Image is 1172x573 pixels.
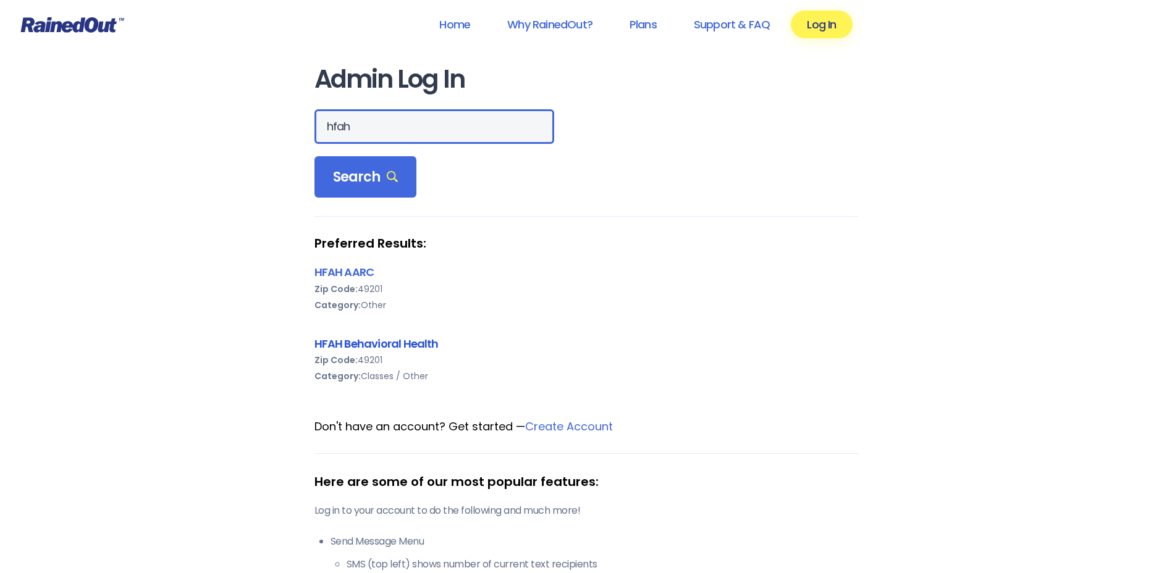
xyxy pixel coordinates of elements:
[314,281,858,297] div: 49201
[314,65,858,93] h1: Admin Log In
[314,264,374,280] a: HFAH AARC
[525,419,613,434] a: Create Account
[314,352,858,368] div: 49201
[314,156,417,198] div: Search
[791,10,852,38] a: Log In
[314,299,361,311] b: Category:
[314,297,858,313] div: Other
[333,169,398,186] span: Search
[314,335,858,352] div: HFAH Behavioral Health
[491,10,609,38] a: Why RainedOut?
[314,235,858,251] strong: Preferred Results:
[347,557,858,572] li: SMS (top left) shows number of current text recipients
[314,336,439,351] a: HFAH Behavioral Health
[678,10,786,38] a: Support & FAQ
[314,264,858,280] div: HFAH AARC
[423,10,486,38] a: Home
[314,370,361,382] b: Category:
[314,354,358,366] b: Zip Code:
[314,283,358,295] b: Zip Code:
[314,109,554,144] input: Search Orgs…
[314,368,858,384] div: Classes / Other
[314,472,858,491] div: Here are some of our most popular features:
[613,10,673,38] a: Plans
[314,503,858,518] p: Log in to your account to do the following and much more!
